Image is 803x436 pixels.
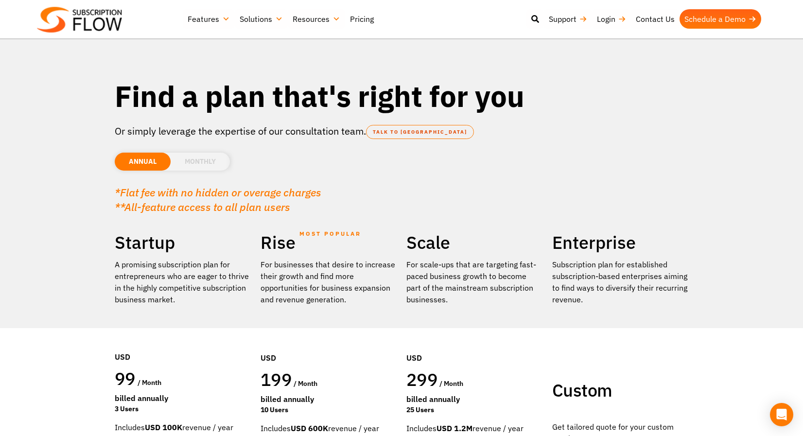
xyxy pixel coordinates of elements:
a: Support [544,9,592,29]
a: Pricing [345,9,379,29]
p: Or simply leverage the expertise of our consultation team. [115,124,688,139]
span: 99 [115,367,136,390]
div: USD [115,322,251,367]
h2: Scale [406,231,542,254]
a: Login [592,9,631,29]
h2: Startup [115,231,251,254]
div: 25 Users [406,405,542,415]
div: For businesses that desire to increase their growth and find more opportunities for business expa... [261,259,397,305]
div: Open Intercom Messenger [770,403,793,426]
li: MONTHLY [171,153,230,171]
img: Subscriptionflow [37,7,122,33]
div: 10 Users [261,405,397,415]
p: A promising subscription plan for entrepreneurs who are eager to thrive in the highly competitive... [115,259,251,305]
li: ANNUAL [115,153,171,171]
a: Contact Us [631,9,680,29]
h2: Enterprise [552,231,688,254]
a: Schedule a Demo [680,9,761,29]
div: Billed Annually [406,393,542,405]
a: Resources [288,9,345,29]
a: Solutions [235,9,288,29]
div: USD [261,323,397,368]
div: Billed Annually [115,392,251,404]
span: Custom [552,379,612,401]
span: 199 [261,368,292,391]
a: TALK TO [GEOGRAPHIC_DATA] [366,125,474,139]
span: / month [439,379,463,388]
p: Subscription plan for established subscription-based enterprises aiming to find ways to diversify... [552,259,688,305]
div: For scale-ups that are targeting fast-paced business growth to become part of the mainstream subs... [406,259,542,305]
h1: Find a plan that's right for you [115,78,688,114]
div: Billed Annually [261,393,397,405]
em: *Flat fee with no hidden or overage charges [115,185,321,199]
div: USD [406,323,542,368]
span: / month [138,378,161,387]
span: 299 [406,368,437,391]
strong: USD 600K [291,423,328,433]
h2: Rise [261,231,397,254]
em: **All-feature access to all plan users [115,200,290,214]
a: Features [183,9,235,29]
strong: USD 100K [145,422,182,432]
div: 3 Users [115,404,251,414]
span: MOST POPULAR [299,223,361,245]
span: / month [294,379,317,388]
strong: USD 1.2M [436,423,472,433]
